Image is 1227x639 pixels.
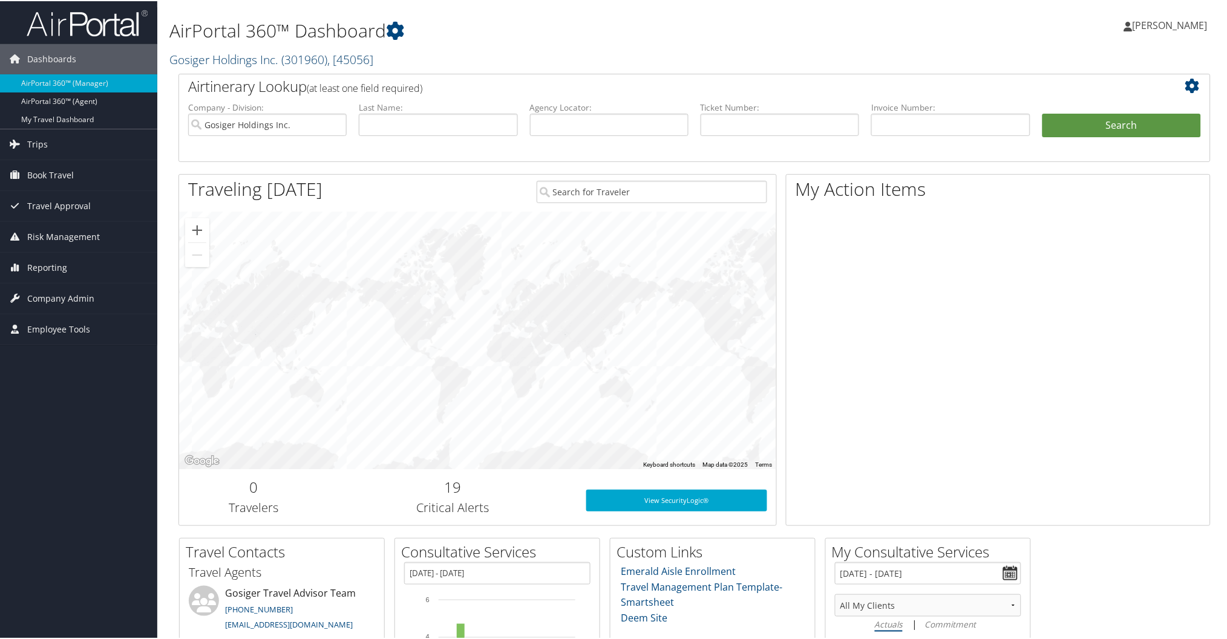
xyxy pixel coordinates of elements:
[787,175,1210,201] h1: My Action Items
[225,603,293,614] a: [PHONE_NUMBER]
[281,50,327,66] span: ( 301960 )
[188,476,319,496] h2: 0
[27,251,67,282] span: Reporting
[1042,112,1201,137] button: Search
[169,17,869,42] h1: AirPortal 360™ Dashboard
[426,632,430,639] tspan: 4
[225,618,353,629] a: [EMAIL_ADDRESS][DOMAIN_NAME]
[182,452,222,468] a: Open this area in Google Maps (opens a new window)
[1133,18,1208,31] span: [PERSON_NAME]
[338,476,568,496] h2: 19
[401,540,600,561] h2: Consultative Services
[327,50,373,66] span: , [ 45056 ]
[617,540,815,561] h2: Custom Links
[359,100,517,112] label: Last Name:
[188,100,347,112] label: Company - Division:
[188,498,319,515] h3: Travelers
[27,128,48,158] span: Trips
[27,313,90,343] span: Employee Tools
[182,452,222,468] img: Google
[586,488,767,510] a: View SecurityLogic®
[875,617,903,629] i: Actuals
[27,43,76,73] span: Dashboards
[185,217,209,241] button: Zoom in
[621,563,736,577] a: Emerald Aisle Enrollment
[27,221,100,251] span: Risk Management
[530,100,689,112] label: Agency Locator:
[189,563,375,580] h3: Travel Agents
[186,540,384,561] h2: Travel Contacts
[1124,6,1220,42] a: [PERSON_NAME]
[27,159,74,189] span: Book Travel
[644,459,696,468] button: Keyboard shortcuts
[835,615,1021,631] div: |
[426,595,430,602] tspan: 6
[185,242,209,266] button: Zoom out
[27,8,148,36] img: airportal-logo.png
[871,100,1030,112] label: Invoice Number:
[27,190,91,220] span: Travel Approval
[27,282,94,313] span: Company Admin
[307,80,422,94] span: (at least one field required)
[621,579,783,608] a: Travel Management Plan Template- Smartsheet
[703,460,748,467] span: Map data ©2025
[188,75,1115,96] h2: Airtinerary Lookup
[183,585,381,634] li: Gosiger Travel Advisor Team
[621,610,668,623] a: Deem Site
[338,498,568,515] h3: Critical Alerts
[925,617,977,629] i: Commitment
[756,460,773,467] a: Terms (opens in new tab)
[701,100,859,112] label: Ticket Number:
[832,540,1030,561] h2: My Consultative Services
[188,175,322,201] h1: Traveling [DATE]
[169,50,373,66] a: Gosiger Holdings Inc.
[537,180,767,202] input: Search for Traveler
